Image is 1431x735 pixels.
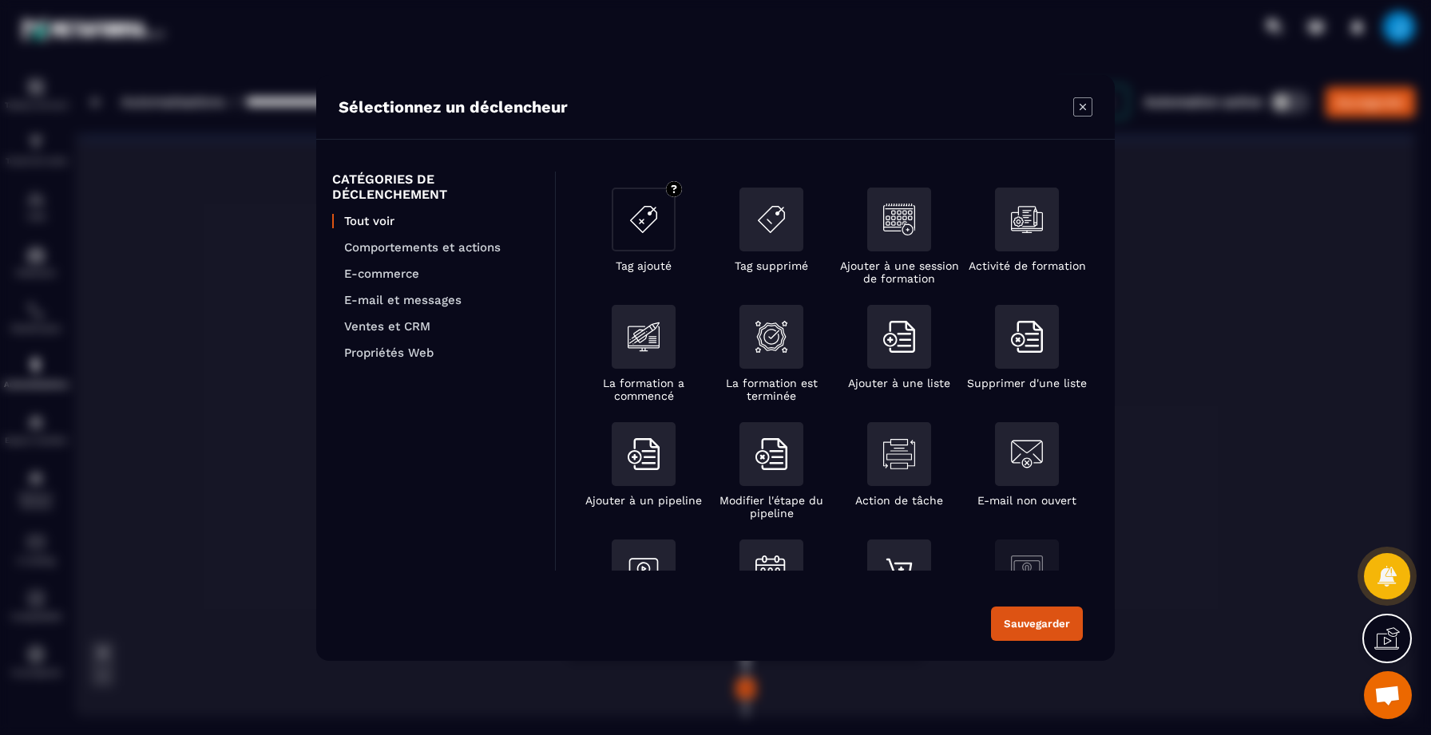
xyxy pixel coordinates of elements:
[883,438,915,470] img: taskAction.svg
[977,494,1076,507] p: E-mail non ouvert
[708,377,835,402] p: La formation est terminée
[991,607,1083,641] button: Sauvegarder
[344,240,539,255] p: Comportements et actions
[755,321,787,353] img: formationIsEnded.svg
[967,377,1087,389] p: Supprimer d'une liste
[755,555,787,587] img: contactBookAnEvent.svg
[628,204,660,235] img: addTag.svg
[628,321,660,353] img: formationIsStarted.svg
[332,172,539,202] p: CATÉGORIES DE DÉCLENCHEMENT
[855,494,943,507] p: Action de tâche
[708,494,835,520] p: Modifier l'étape du pipeline
[883,321,915,353] img: addToList.svg
[585,494,702,507] p: Ajouter à un pipeline
[344,346,539,360] p: Propriétés Web
[580,377,708,402] p: La formation a commencé
[835,259,963,285] p: Ajouter à une session de formation
[628,438,660,470] img: addToList.svg
[344,267,539,281] p: E-commerce
[1011,321,1043,353] img: removeFromList.svg
[1011,204,1043,235] img: formationActivity.svg
[1011,438,1043,470] img: notOpenEmail.svg
[344,319,539,334] p: Ventes et CRM
[616,259,672,272] p: Tag ajouté
[1364,671,1412,719] a: Ouvrir le chat
[344,214,539,228] p: Tout voir
[339,97,568,117] p: Sélectionnez un déclencheur
[969,259,1086,272] p: Activité de formation
[666,181,682,197] img: circle-question.f98f3ed8.svg
[735,259,808,272] p: Tag supprimé
[883,555,915,587] img: productPurchase.svg
[1011,555,1043,587] img: webpage.svg
[755,204,787,235] img: removeTag.svg
[628,555,660,587] img: addToAWebinar.svg
[848,377,950,389] p: Ajouter à une liste
[883,204,915,235] img: addSessionFormation.svg
[344,293,539,307] p: E-mail et messages
[755,438,787,470] img: removeFromList.svg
